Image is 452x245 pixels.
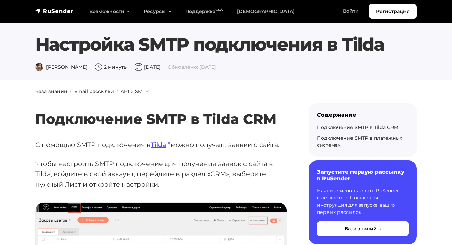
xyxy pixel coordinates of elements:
[35,91,287,127] h2: Подключение SMTP в Tilda CRM
[134,64,161,70] span: [DATE]
[35,34,417,55] h1: Настройка SMTP подключения в Tilda
[230,4,302,18] a: [DEMOGRAPHIC_DATA]
[74,88,114,94] a: Email рассылки
[94,63,103,71] img: Время чтения
[178,4,230,18] a: Поддержка24/7
[121,88,149,94] a: API и SMTP
[35,140,287,150] p: С помощью SMTP подключения в можно получать заявки с сайта.
[317,124,398,130] a: Подключение SMTP в Tilda CRM
[35,88,67,94] a: База знаний
[317,135,402,148] a: Подключение SMTP в платежных системах
[369,4,417,19] a: Регистрация
[31,88,421,95] nav: breadcrumb
[317,169,409,182] h6: Запустите первую рассылку в RuSender
[309,160,417,244] a: Запустите первую рассылку в RuSender Начните использовать RuSender с легкостью. Пошаговая инструк...
[151,141,171,149] a: Tilda
[168,64,216,70] span: Обновлено: [DATE]
[317,112,409,118] div: Содержание
[137,4,178,18] a: Ресурсы
[94,64,128,70] span: 2 минуты
[317,221,409,236] button: База знаний →
[336,4,365,18] a: Войти
[35,158,287,190] p: Чтобы настроить SMTP подключение для получения заявок с сайта в Tilda, войдите в свой аккаунт, пе...
[317,187,409,216] p: Начните использовать RuSender с легкостью. Пошаговая инструкция для запуска ваших первых рассылок.
[215,8,223,12] sup: 24/7
[134,63,143,71] img: Дата публикации
[35,64,88,70] span: [PERSON_NAME]
[82,4,137,18] a: Возможности
[35,8,74,14] img: RuSender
